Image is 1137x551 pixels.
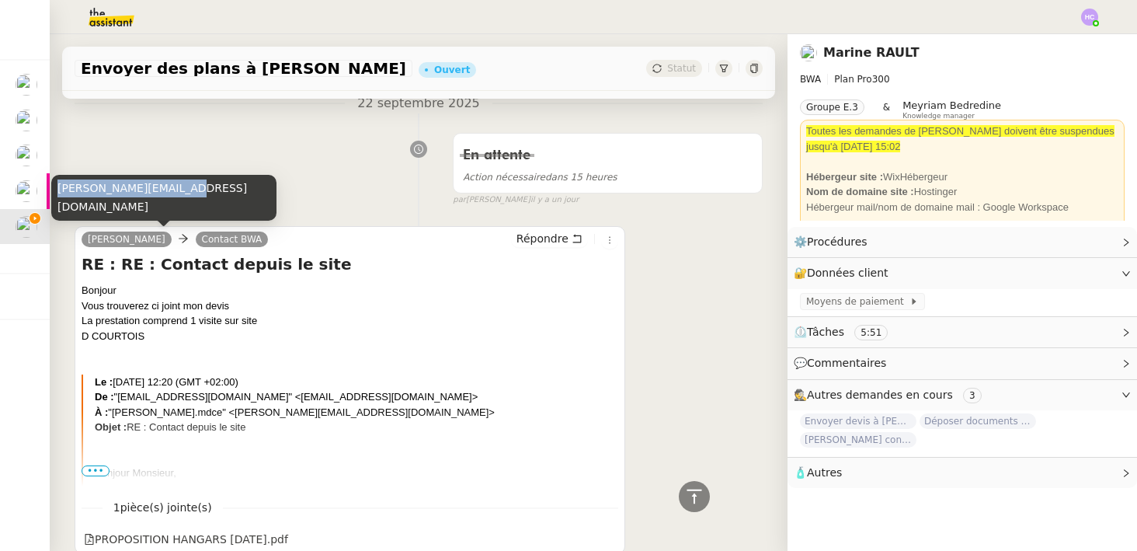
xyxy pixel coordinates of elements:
[806,171,883,183] strong: Hébergeur site :
[295,391,478,403] span: <[EMAIL_ADDRESS][DOMAIN_NAME]>
[196,232,269,246] a: Contact BWA
[51,175,276,221] div: [PERSON_NAME][EMAIL_ADDRESS][DOMAIN_NAME]
[16,74,37,96] img: users%2Fa6PbEmLwvGXylUqKytRPpDpAx153%2Favatar%2Ffanny.png
[463,172,545,183] span: Action nécessaire
[463,172,617,183] span: dans 15 heures
[82,253,618,275] h4: RE : RE : Contact depuis le site
[920,413,1036,429] span: Déposer documents sur espace OPCO
[95,466,618,481] div: Bonjour Monsieur,
[95,391,114,403] b: De :
[794,466,842,479] span: 🧴
[788,227,1137,257] div: ⚙️Procédures
[834,74,871,85] span: Plan Pro
[82,232,172,246] a: [PERSON_NAME]
[806,186,914,197] strong: Nom de domaine site :
[807,357,886,369] span: Commentaires
[806,125,1114,152] span: Toutes les demandes de [PERSON_NAME] doivent être suspendues jusqu'à [DATE] 15:02
[794,264,895,282] span: 🔐
[81,61,406,76] span: Envoyer des plans à [PERSON_NAME]
[872,74,890,85] span: 300
[95,421,127,433] b: Objet :
[963,388,982,403] nz-tag: 3
[800,99,864,115] nz-tag: Groupe E.3
[788,380,1137,410] div: 🕵️Autres demandes en cours 3
[800,432,916,448] span: [PERSON_NAME] contrat d'archi sur site de l'ordre
[108,406,226,418] span: "[PERSON_NAME].mdce"
[806,169,1118,185] div: WixHébergeur
[103,499,223,517] span: 1
[16,110,37,131] img: users%2FNmPW3RcGagVdwlUj0SIRjiM8zA23%2Favatar%2Fb3e8f68e-88d8-429d-a2bd-00fb6f2d12db
[120,501,212,514] span: pièce(s) jointe(s)
[453,194,579,207] small: [PERSON_NAME]
[807,326,844,338] span: Tâches
[883,99,890,120] span: &
[463,148,530,162] span: En attente
[84,531,288,549] div: PROPOSITION HANGARS [DATE].pdf
[854,325,888,340] nz-tag: 5:51
[800,44,817,61] img: users%2Fo4K84Ijfr6OOM0fa5Hz4riIOf4g2%2Favatar%2FChatGPT%20Image%201%20aou%CC%82t%202025%2C%2010_2...
[82,298,618,314] div: Vous trouverez ci joint mon devis
[806,294,909,309] span: Moyens de paiement
[807,389,953,401] span: Autres demandes en cours
[807,466,842,479] span: Autres
[806,184,1118,200] div: Hostinger
[511,230,588,247] button: Répondre
[16,180,37,202] img: users%2FSclkIUIAuBOhhDrbgjtrSikBoD03%2Favatar%2F48cbc63d-a03d-4817-b5bf-7f7aeed5f2a9
[806,200,1118,215] div: Hébergeur mail/nom de domaine mail : Google Workspace
[794,233,874,251] span: ⚙️
[794,357,893,369] span: 💬
[807,235,868,248] span: Procédures
[902,99,1001,120] app-user-label: Knowledge manager
[788,258,1137,288] div: 🔐Données client
[788,317,1137,347] div: ⏲️Tâches 5:51
[82,313,618,329] div: La prestation comprend 1 visite sur site
[902,112,975,120] span: Knowledge manager
[788,458,1137,488] div: 🧴Autres
[16,145,37,166] img: users%2Fa6PbEmLwvGXylUqKytRPpDpAx153%2Favatar%2Ffanny.png
[95,406,108,418] b: À :
[800,413,916,429] span: Envoyer devis à [PERSON_NAME]
[530,194,579,207] span: il y a un jour
[800,74,821,85] span: BWA
[1081,9,1098,26] img: svg
[82,466,110,476] span: •••
[345,93,492,114] span: 22 septembre 2025
[788,348,1137,378] div: 💬Commentaires
[667,63,696,74] span: Statut
[516,231,568,246] span: Répondre
[453,194,466,207] span: par
[794,326,901,338] span: ⏲️
[807,267,888,279] span: Données client
[794,389,988,401] span: 🕵️
[114,391,293,403] span: "[EMAIL_ADDRESS][DOMAIN_NAME]"
[902,99,1001,111] span: Meyriam Bedredine
[95,376,113,388] b: Le :
[823,45,920,60] a: Marine RAULT
[16,216,37,238] img: users%2Fo4K84Ijfr6OOM0fa5Hz4riIOf4g2%2Favatar%2FChatGPT%20Image%201%20aou%CC%82t%202025%2C%2010_2...
[434,65,470,75] div: Ouvert
[229,406,495,418] span: <[PERSON_NAME][EMAIL_ADDRESS][DOMAIN_NAME]>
